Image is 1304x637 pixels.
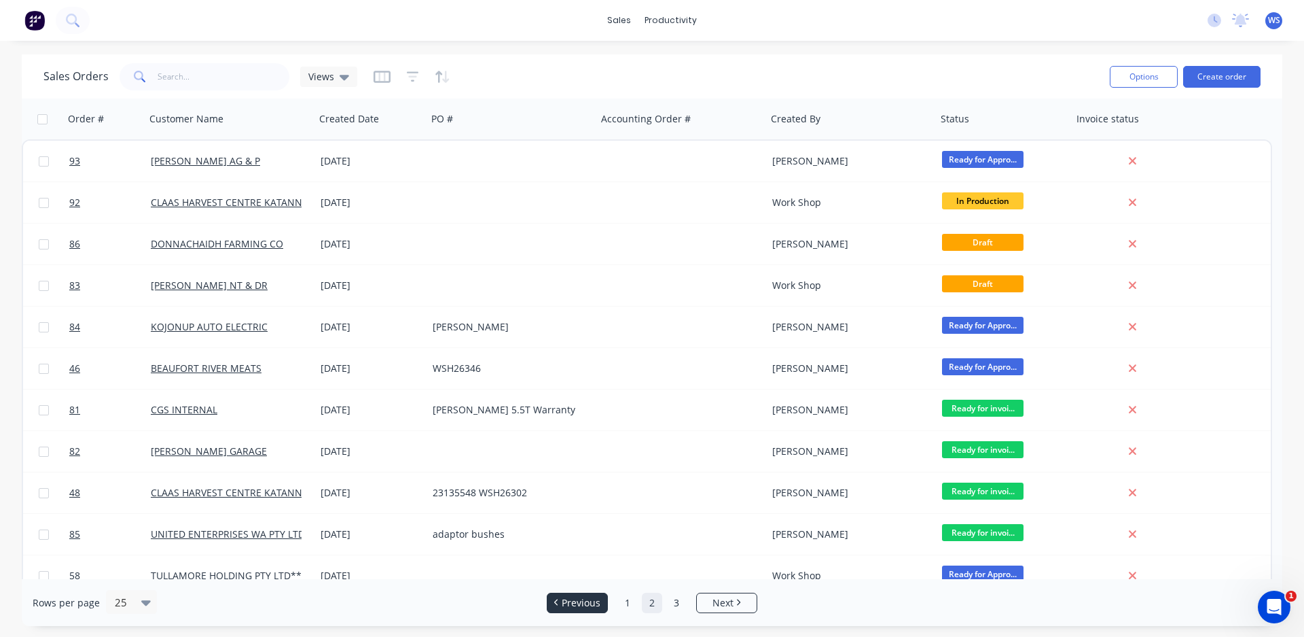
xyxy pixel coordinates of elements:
[942,192,1024,209] span: In Production
[69,472,151,513] a: 48
[942,566,1024,583] span: Ready for Appro...
[69,141,151,182] a: 93
[69,445,80,458] span: 82
[321,403,422,417] div: [DATE]
[319,112,379,126] div: Created Date
[69,403,80,417] span: 81
[69,528,80,541] span: 85
[149,112,223,126] div: Customer Name
[321,196,422,209] div: [DATE]
[69,320,80,334] span: 84
[666,593,687,613] a: Page 3
[772,196,923,209] div: Work Shop
[158,63,290,90] input: Search...
[68,112,104,126] div: Order #
[772,528,923,541] div: [PERSON_NAME]
[321,237,422,251] div: [DATE]
[942,358,1024,375] span: Ready for Appro...
[308,69,334,84] span: Views
[942,234,1024,251] span: Draft
[942,524,1024,541] span: Ready for invoi...
[433,320,583,334] div: [PERSON_NAME]
[151,237,283,250] a: DONNACHAIDH FARMING CO
[433,486,583,500] div: 23135548 WSH26302
[942,441,1024,458] span: Ready for invoi...
[1110,66,1178,88] button: Options
[431,112,453,126] div: PO #
[69,390,151,430] a: 81
[151,486,319,499] a: CLAAS HARVEST CENTRE KATANNING
[772,279,923,292] div: Work Shop
[697,596,757,610] a: Next page
[638,10,704,31] div: productivity
[772,445,923,458] div: [PERSON_NAME]
[69,514,151,555] a: 85
[433,362,583,375] div: WSH26346
[617,593,638,613] a: Page 1
[69,555,151,596] a: 58
[601,112,691,126] div: Accounting Order #
[942,151,1024,168] span: Ready for Appro...
[151,154,260,167] a: [PERSON_NAME] AG & P
[151,279,268,292] a: [PERSON_NAME] NT & DR
[772,320,923,334] div: [PERSON_NAME]
[69,279,80,292] span: 83
[771,112,820,126] div: Created By
[712,596,733,610] span: Next
[321,445,422,458] div: [DATE]
[321,569,422,583] div: [DATE]
[942,483,1024,500] span: Ready for invoi...
[772,362,923,375] div: [PERSON_NAME]
[772,237,923,251] div: [PERSON_NAME]
[321,528,422,541] div: [DATE]
[772,486,923,500] div: [PERSON_NAME]
[24,10,45,31] img: Factory
[562,596,600,610] span: Previous
[433,528,583,541] div: adaptor bushes
[942,317,1024,334] span: Ready for Appro...
[1286,591,1297,602] span: 1
[151,362,261,375] a: BEAUFORT RIVER MEATS
[69,224,151,264] a: 86
[69,154,80,168] span: 93
[69,348,151,389] a: 46
[321,320,422,334] div: [DATE]
[151,196,319,209] a: CLAAS HARVEST CENTRE KATANNING
[321,279,422,292] div: [DATE]
[433,403,583,417] div: [PERSON_NAME] 5.5T Warranty
[151,569,302,582] a: TULLAMORE HOLDING PTY LTD**
[321,486,422,500] div: [DATE]
[69,196,80,209] span: 92
[1268,14,1280,27] span: WS
[69,486,80,500] span: 48
[1183,66,1261,88] button: Create order
[43,70,109,83] h1: Sales Orders
[772,403,923,417] div: [PERSON_NAME]
[69,569,80,583] span: 58
[942,400,1024,417] span: Ready for invoi...
[151,320,268,333] a: KOJONUP AUTO ELECTRIC
[642,593,662,613] a: Page 2 is your current page
[69,362,80,375] span: 46
[151,528,305,540] a: UNITED ENTERPRISES WA PTY LTD
[321,362,422,375] div: [DATE]
[772,569,923,583] div: Work Shop
[600,10,638,31] div: sales
[1258,591,1290,623] iframe: Intercom live chat
[151,403,217,416] a: CGS INTERNAL
[69,237,80,251] span: 86
[151,445,267,458] a: [PERSON_NAME] GARAGE
[547,596,607,610] a: Previous page
[321,154,422,168] div: [DATE]
[69,265,151,306] a: 83
[1076,112,1139,126] div: Invoice status
[942,275,1024,292] span: Draft
[33,596,100,610] span: Rows per page
[541,593,763,613] ul: Pagination
[941,112,969,126] div: Status
[69,307,151,347] a: 84
[772,154,923,168] div: [PERSON_NAME]
[69,182,151,223] a: 92
[69,431,151,472] a: 82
